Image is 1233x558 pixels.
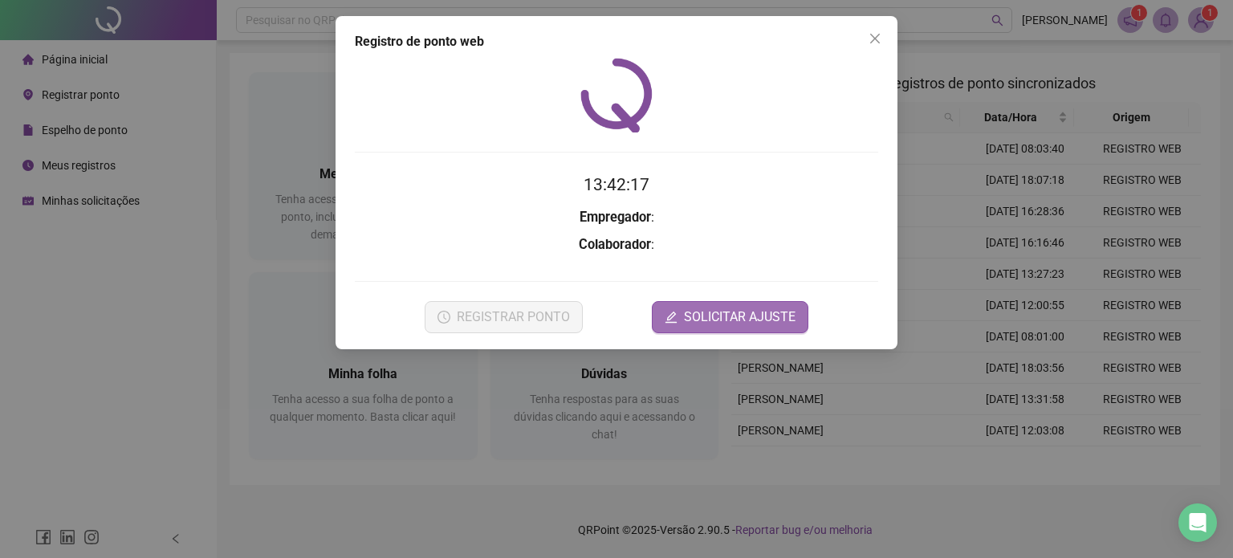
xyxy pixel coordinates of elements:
[355,207,878,228] h3: :
[665,311,678,324] span: edit
[425,301,583,333] button: REGISTRAR PONTO
[579,237,651,252] strong: Colaborador
[580,58,653,132] img: QRPoint
[869,32,881,45] span: close
[862,26,888,51] button: Close
[355,234,878,255] h3: :
[584,175,649,194] time: 13:42:17
[355,32,878,51] div: Registro de ponto web
[684,308,796,327] span: SOLICITAR AJUSTE
[1178,503,1217,542] div: Open Intercom Messenger
[652,301,808,333] button: editSOLICITAR AJUSTE
[580,210,651,225] strong: Empregador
